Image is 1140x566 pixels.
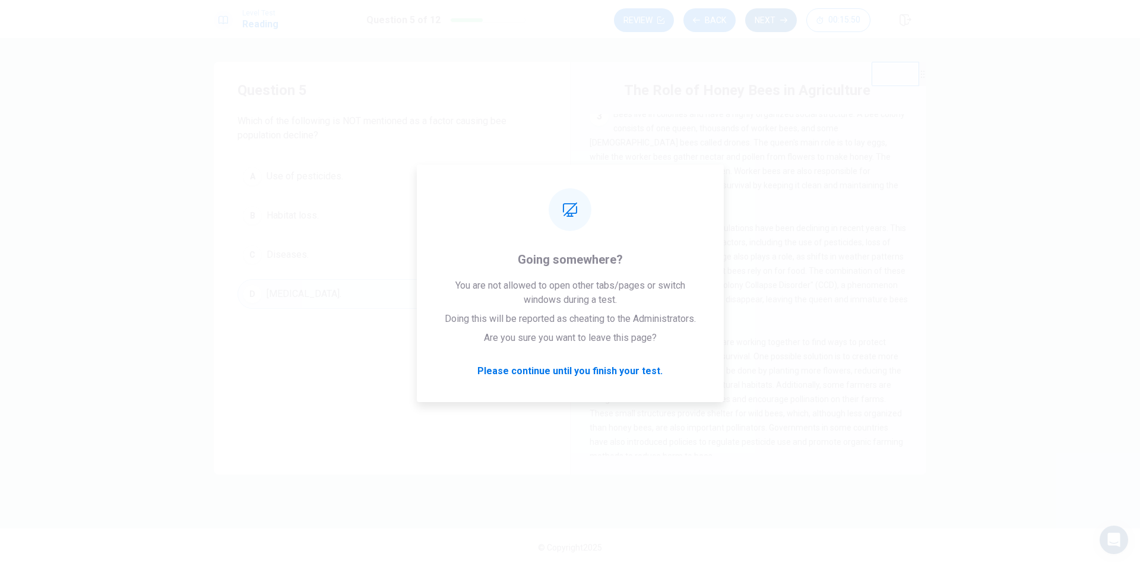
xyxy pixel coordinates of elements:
[624,81,870,100] h4: The Role of Honey Bees in Agriculture
[237,81,546,100] h4: Question 5
[243,284,262,303] div: D
[237,279,546,309] button: D[MEDICAL_DATA].
[745,8,797,32] button: Next
[267,208,319,223] span: Habitat loss.
[237,162,546,191] button: AUse of pesticides.
[538,543,602,552] span: © Copyright 2025
[267,248,309,262] span: Diseases.
[237,240,546,270] button: CDiseases.
[267,169,343,184] span: Use of pesticides.
[614,8,674,32] button: Review
[590,109,905,204] span: Bees live in colonies and have a highly organized social structure. A bee colony consists of one ...
[267,287,341,301] span: [MEDICAL_DATA].
[828,15,860,25] span: 00:15:50
[237,114,546,143] span: Which of the following is NOT mentioned as a factor causing bee population decline?
[237,201,546,230] button: BHabitat loss.
[590,223,908,318] span: Unfortunately, honey bee populations have been declining in recent years. This decline is caused ...
[366,13,441,27] h1: Question 5 of 12
[590,221,609,240] div: 4
[590,335,609,354] div: 5
[243,245,262,264] div: C
[242,17,278,31] h1: Reading
[590,107,609,126] div: 3
[243,167,262,186] div: A
[243,206,262,225] div: B
[683,8,736,32] button: Back
[1100,526,1128,554] div: Open Intercom Messenger
[590,337,903,461] span: Many scientists and farmers are working together to find ways to protect honey bees and ensure th...
[806,8,870,32] button: 00:15:50
[242,9,278,17] span: Level Test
